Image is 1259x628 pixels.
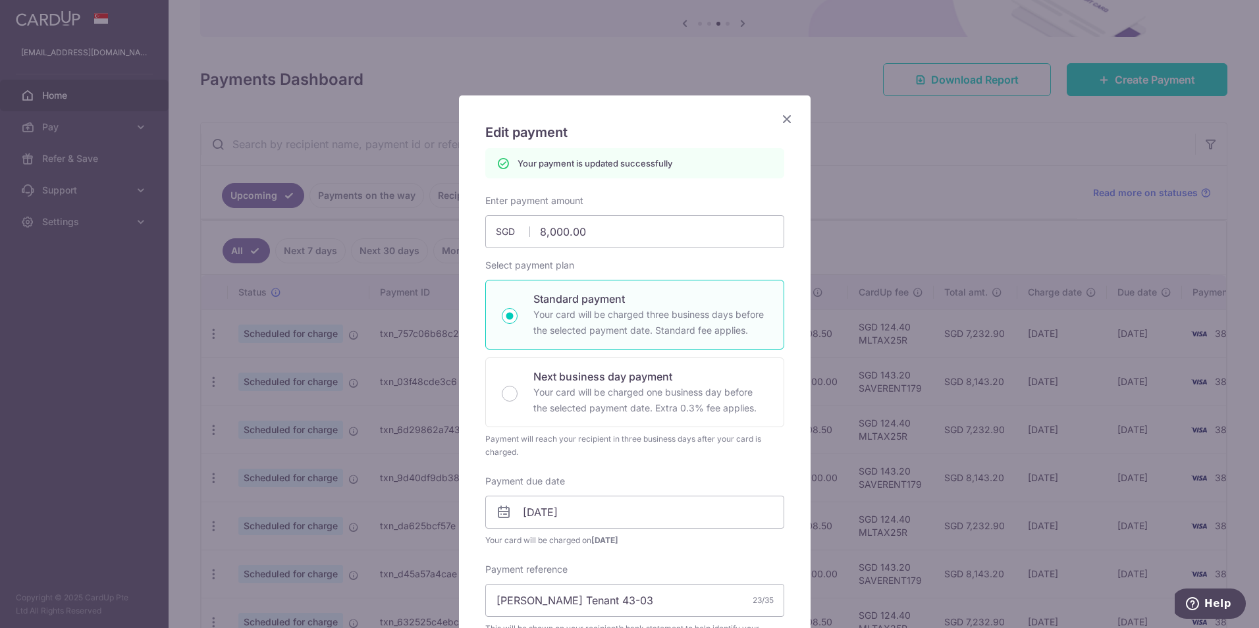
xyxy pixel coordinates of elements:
[496,225,530,238] span: SGD
[485,496,784,529] input: DD / MM / YYYY
[485,259,574,272] label: Select payment plan
[591,535,618,545] span: [DATE]
[485,432,784,459] div: Payment will reach your recipient in three business days after your card is charged.
[533,307,768,338] p: Your card will be charged three business days before the selected payment date. Standard fee appl...
[485,475,565,488] label: Payment due date
[533,291,768,307] p: Standard payment
[485,534,784,547] span: Your card will be charged on
[485,122,784,143] h5: Edit payment
[518,157,672,170] p: Your payment is updated successfully
[485,563,568,576] label: Payment reference
[779,111,795,127] button: Close
[533,369,768,384] p: Next business day payment
[485,194,583,207] label: Enter payment amount
[485,215,784,248] input: 0.00
[533,384,768,416] p: Your card will be charged one business day before the selected payment date. Extra 0.3% fee applies.
[1175,589,1246,621] iframe: Opens a widget where you can find more information
[753,594,774,607] div: 23/35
